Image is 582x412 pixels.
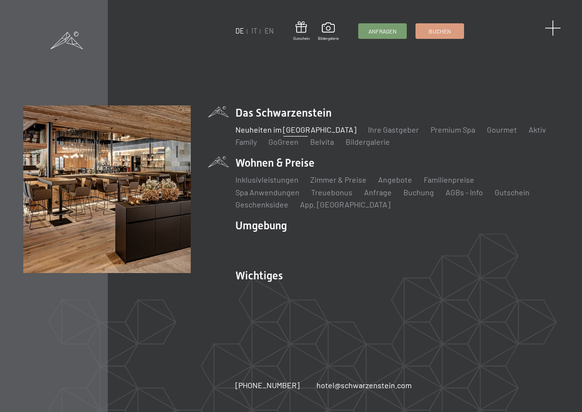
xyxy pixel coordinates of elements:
[310,175,366,184] a: Zimmer & Preise
[316,380,412,391] a: hotel@schwarzenstein.com
[368,27,397,35] span: Anfragen
[265,27,274,35] a: EN
[346,137,390,146] a: Bildergalerie
[487,125,517,134] a: Gourmet
[268,137,299,146] a: GoGreen
[235,175,299,184] a: Inklusivleistungen
[368,125,419,134] a: Ihre Gastgeber
[235,380,299,391] a: [PHONE_NUMBER]
[300,200,390,209] a: App. [GEOGRAPHIC_DATA]
[235,188,299,197] a: Spa Anwendungen
[495,188,530,197] a: Gutschein
[235,125,356,134] a: Neuheiten im [GEOGRAPHIC_DATA]
[251,27,257,35] a: IT
[235,380,299,390] span: [PHONE_NUMBER]
[310,137,334,146] a: Belvita
[318,36,339,41] span: Bildergalerie
[235,137,257,146] a: Family
[235,200,288,209] a: Geschenksidee
[529,125,546,134] a: Aktiv
[235,27,244,35] a: DE
[403,188,434,197] a: Buchung
[424,175,474,184] a: Familienpreise
[431,125,475,134] a: Premium Spa
[318,22,339,41] a: Bildergalerie
[311,188,352,197] a: Treuebonus
[446,188,483,197] a: AGBs - Info
[378,175,412,184] a: Angebote
[293,36,310,41] span: Gutschein
[359,24,406,38] a: Anfragen
[293,21,310,41] a: Gutschein
[429,27,451,35] span: Buchen
[364,188,392,197] a: Anfrage
[416,24,464,38] a: Buchen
